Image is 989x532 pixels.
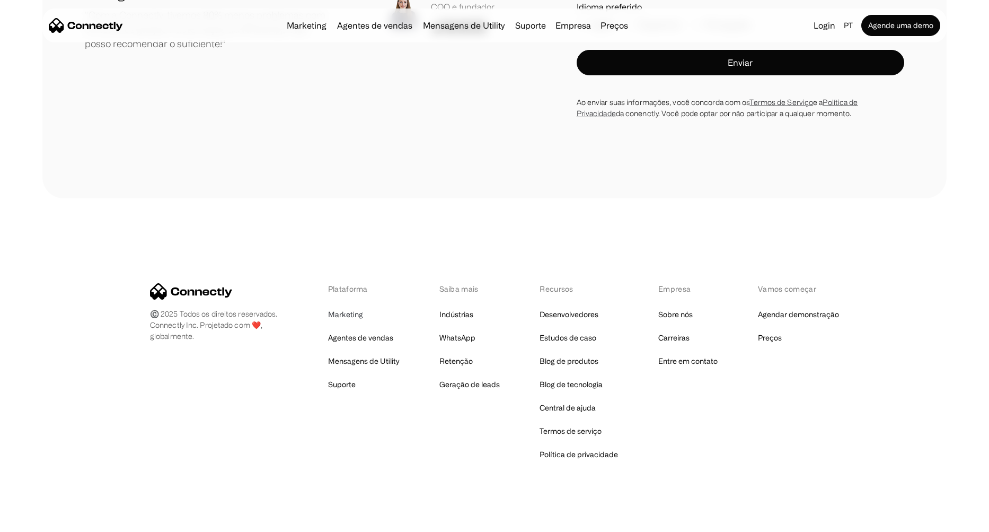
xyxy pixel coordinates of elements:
a: Política de privacidade [540,447,618,462]
a: Preços [758,330,782,345]
a: Carreiras [658,330,690,345]
a: Agentes de vendas [328,330,393,345]
div: Empresa [552,18,594,33]
a: Preços [596,21,632,30]
a: Política de Privacidade [577,98,858,117]
a: Retenção [439,354,473,369]
a: Desenvolvedores [540,307,598,322]
a: Marketing [282,21,331,30]
a: Termos de Serviço [749,98,813,106]
div: Saiba mais [439,283,500,294]
a: Entre em contato [658,354,718,369]
button: Enviar [577,50,904,75]
a: Blog de tecnologia [540,377,603,392]
aside: Language selected: Português (Brasil) [11,512,64,528]
div: Vamos começar [758,283,839,294]
a: Mensagens de Utility [328,354,399,369]
a: Termos de serviço [540,424,602,439]
a: Estudos de caso [540,330,596,345]
div: Plataforma [328,283,399,294]
a: Geração de leads [439,377,500,392]
a: Suporte [328,377,356,392]
a: home [49,18,123,33]
div: Recursos [540,283,618,294]
div: Empresa [555,18,591,33]
div: Empresa [658,283,718,294]
a: Suporte [511,21,550,30]
a: Agende uma demo [861,15,940,36]
a: Marketing [328,307,363,322]
a: Blog de produtos [540,354,598,369]
a: Sobre nós [658,307,693,322]
div: pt [844,18,853,33]
div: Ao enviar suas informações, você concorda com os e a da conenctly. Você pode optar por não partic... [577,97,904,119]
ul: Language list [21,513,64,528]
a: WhatsApp [439,330,475,345]
a: Agentes de vendas [333,21,417,30]
a: Agendar demonstração [758,307,839,322]
a: Login [809,18,840,33]
a: Indústrias [439,307,473,322]
div: pt [840,18,859,33]
a: Mensagens de Utility [419,21,509,30]
a: Central de ajuda [540,400,596,415]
